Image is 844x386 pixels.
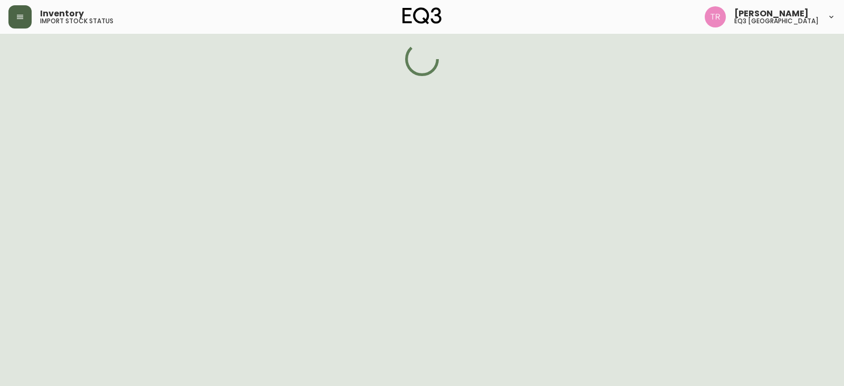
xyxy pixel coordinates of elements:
h5: import stock status [40,18,113,24]
span: Inventory [40,10,84,18]
span: [PERSON_NAME] [734,10,809,18]
img: logo [402,7,442,24]
img: 214b9049a7c64896e5c13e8f38ff7a87 [705,6,726,27]
h5: eq3 [GEOGRAPHIC_DATA] [734,18,819,24]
